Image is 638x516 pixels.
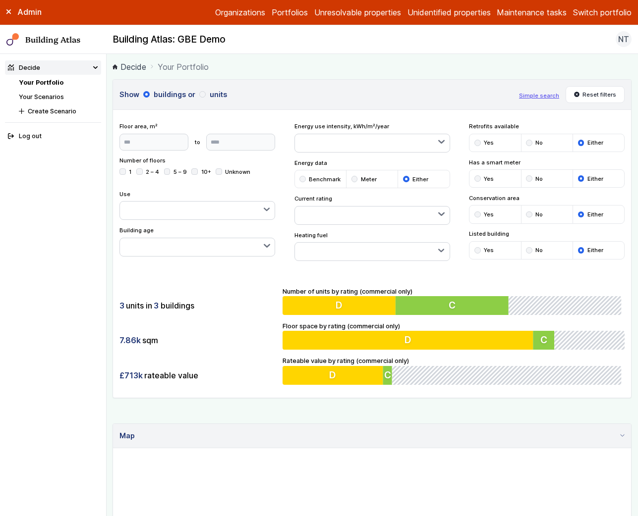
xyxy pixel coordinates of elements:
[573,6,632,18] button: Switch portfolio
[616,31,632,47] button: NT
[336,299,343,311] span: D
[16,104,101,118] button: Create Scenario
[540,334,547,346] span: C
[119,122,275,150] div: Floor area, m²
[5,60,101,75] summary: Decide
[119,156,275,183] div: Number of floors
[5,129,101,144] button: Log out
[566,86,625,103] button: Reset filters
[283,366,384,385] button: D
[407,6,491,18] a: Unidentified properties
[294,195,450,225] div: Current rating
[533,331,555,350] button: C
[469,122,625,130] span: Retrofits available
[397,296,511,315] button: C
[330,369,337,381] span: D
[119,296,276,315] div: units in buildings
[405,334,411,346] span: D
[215,6,265,18] a: Organizations
[8,63,40,72] div: Decide
[119,366,276,385] div: rateable value
[119,226,275,257] div: Building age
[519,92,559,100] button: Simple search
[469,158,625,166] span: Has a smart meter
[119,335,141,346] span: 7.86k
[450,299,457,311] span: C
[19,79,63,86] a: Your Portfolio
[283,321,625,350] div: Floor space by rating (commercial only)
[384,366,393,385] button: C
[294,159,450,189] div: Energy data
[119,89,513,100] h3: Show
[497,6,567,18] a: Maintenance tasks
[154,300,159,311] span: 3
[469,194,625,202] span: Conservation area
[283,331,533,350] button: D
[119,134,275,151] form: to
[119,190,275,220] div: Use
[119,370,143,381] span: £713k
[385,369,392,381] span: C
[469,230,625,238] span: Listed building
[113,61,146,73] a: Decide
[283,287,625,315] div: Number of units by rating (commercial only)
[119,331,276,350] div: sqm
[272,6,308,18] a: Portfolios
[158,61,209,73] span: Your Portfolio
[283,296,397,315] button: D
[113,33,226,46] h2: Building Atlas: GBE Demo
[294,122,450,153] div: Energy use intensity, kWh/m²/year
[314,6,401,18] a: Unresolvable properties
[19,93,64,101] a: Your Scenarios
[294,231,450,261] div: Heating fuel
[283,356,625,385] div: Rateable value by rating (commercial only)
[119,300,124,311] span: 3
[618,33,629,45] span: NT
[6,33,19,46] img: main-0bbd2752.svg
[113,424,631,448] summary: Map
